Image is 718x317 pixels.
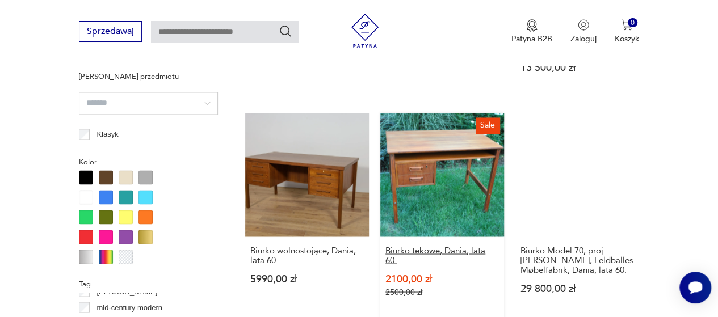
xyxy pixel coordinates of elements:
a: Ikona medaluPatyna B2B [511,19,552,44]
img: Ikona medalu [526,19,538,32]
p: 29 800,00 zł [520,284,634,293]
div: 0 [628,18,637,28]
button: Szukaj [279,24,292,38]
p: 5990,00 zł [250,274,364,284]
p: Patyna B2B [511,33,552,44]
img: Ikona koszyka [621,19,632,31]
a: Sprzedawaj [79,28,142,36]
p: mid-century modern [96,301,162,314]
p: Zaloguj [570,33,597,44]
img: Patyna - sklep z meblami i dekoracjami vintage [348,14,382,48]
button: 0Koszyk [615,19,639,44]
h3: Biurko wolnostojące, Dania, lata 60. [250,246,364,265]
button: Patyna B2B [511,19,552,44]
button: Zaloguj [570,19,597,44]
h3: Biurko Model 70, proj. [PERSON_NAME], Feldballes Møbelfabrik, Dania, lata 60. [520,246,634,274]
p: 13 500,00 zł [520,63,634,73]
p: 2500,00 zł [385,287,499,297]
iframe: Smartsupp widget button [679,272,711,303]
p: 2100,00 zł [385,274,499,284]
p: Klasyk [96,128,118,141]
p: Tag [79,277,218,290]
button: Sprzedawaj [79,21,142,42]
p: Koszyk [615,33,639,44]
p: Kolor [79,156,218,168]
img: Ikonka użytkownika [578,19,589,31]
p: [PERSON_NAME] przedmiotu [79,70,218,83]
h3: Biurko tekowe, Dania, lata 60. [385,246,499,265]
